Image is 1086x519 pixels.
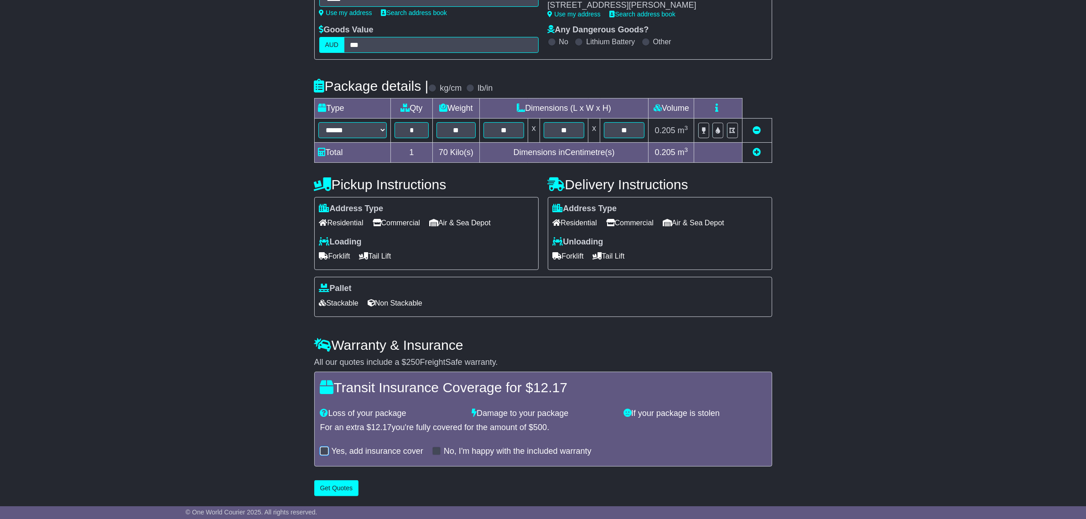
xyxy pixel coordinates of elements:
[314,177,539,192] h4: Pickup Instructions
[619,409,771,419] div: If your package is stolen
[314,78,429,93] h4: Package details |
[533,423,547,432] span: 500
[319,249,350,263] span: Forklift
[444,446,592,457] label: No, I'm happy with the included warranty
[678,148,688,157] span: m
[479,99,649,119] td: Dimensions (L x W x H)
[320,380,766,395] h4: Transit Insurance Coverage for $
[359,249,391,263] span: Tail Lift
[319,237,362,247] label: Loading
[553,216,597,230] span: Residential
[381,9,447,16] a: Search address book
[314,99,390,119] td: Type
[533,380,567,395] span: 12.17
[319,284,352,294] label: Pallet
[320,423,766,433] div: For an extra $ you're fully covered for the amount of $ .
[429,216,491,230] span: Air & Sea Depot
[319,37,345,53] label: AUD
[649,99,694,119] td: Volume
[548,0,758,10] div: [STREET_ADDRESS][PERSON_NAME]
[593,249,625,263] span: Tail Lift
[390,99,433,119] td: Qty
[314,480,359,496] button: Get Quotes
[440,83,462,93] label: kg/cm
[655,148,676,157] span: 0.205
[319,9,372,16] a: Use my address
[314,142,390,162] td: Total
[314,358,772,368] div: All our quotes include a $ FreightSafe warranty.
[433,99,480,119] td: Weight
[548,10,601,18] a: Use my address
[586,37,635,46] label: Lithium Battery
[753,126,761,135] a: Remove this item
[606,216,654,230] span: Commercial
[685,146,688,153] sup: 3
[553,249,584,263] span: Forklift
[368,296,422,310] span: Non Stackable
[548,177,772,192] h4: Delivery Instructions
[553,204,617,214] label: Address Type
[186,509,317,516] span: © One World Courier 2025. All rights reserved.
[753,148,761,157] a: Add new item
[314,337,772,353] h4: Warranty & Insurance
[439,148,448,157] span: 70
[332,446,423,457] label: Yes, add insurance cover
[467,409,619,419] div: Damage to your package
[433,142,480,162] td: Kilo(s)
[559,37,568,46] label: No
[390,142,433,162] td: 1
[319,216,364,230] span: Residential
[319,25,374,35] label: Goods Value
[373,216,420,230] span: Commercial
[371,423,392,432] span: 12.17
[655,126,676,135] span: 0.205
[479,142,649,162] td: Dimensions in Centimetre(s)
[663,216,724,230] span: Air & Sea Depot
[548,25,649,35] label: Any Dangerous Goods?
[478,83,493,93] label: lb/in
[678,126,688,135] span: m
[588,119,600,142] td: x
[406,358,420,367] span: 250
[610,10,676,18] a: Search address book
[319,296,359,310] span: Stackable
[553,237,603,247] label: Unloading
[316,409,468,419] div: Loss of your package
[319,204,384,214] label: Address Type
[528,119,540,142] td: x
[653,37,671,46] label: Other
[685,125,688,131] sup: 3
